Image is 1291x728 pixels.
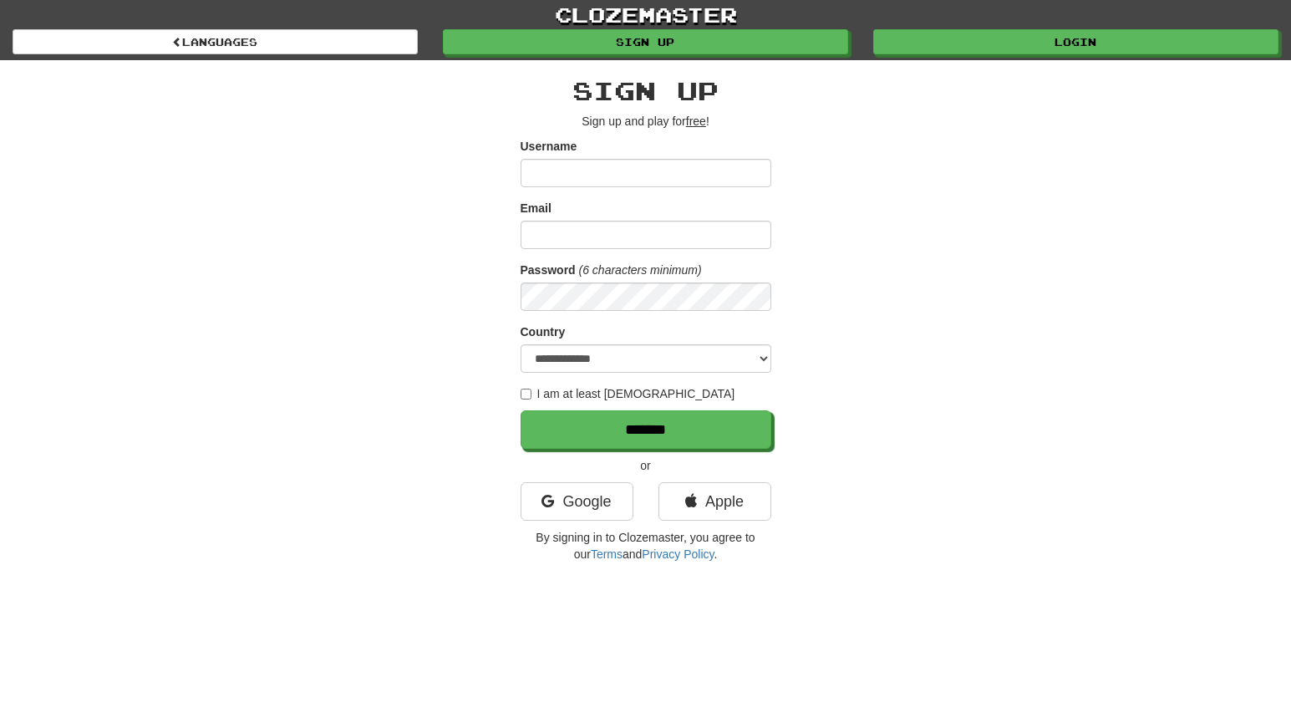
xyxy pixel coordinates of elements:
label: Email [521,200,551,216]
a: Languages [13,29,418,54]
a: Login [873,29,1278,54]
label: I am at least [DEMOGRAPHIC_DATA] [521,385,735,402]
label: Password [521,262,576,278]
label: Country [521,323,566,340]
label: Username [521,138,577,155]
a: Sign up [443,29,848,54]
a: Google [521,482,633,521]
p: or [521,457,771,474]
a: Privacy Policy [642,547,714,561]
em: (6 characters minimum) [579,263,702,277]
u: free [686,115,706,128]
p: Sign up and play for ! [521,113,771,130]
a: Apple [658,482,771,521]
input: I am at least [DEMOGRAPHIC_DATA] [521,389,531,400]
p: By signing in to Clozemaster, you agree to our and . [521,529,771,563]
a: Terms [591,547,623,561]
h2: Sign up [521,77,771,104]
